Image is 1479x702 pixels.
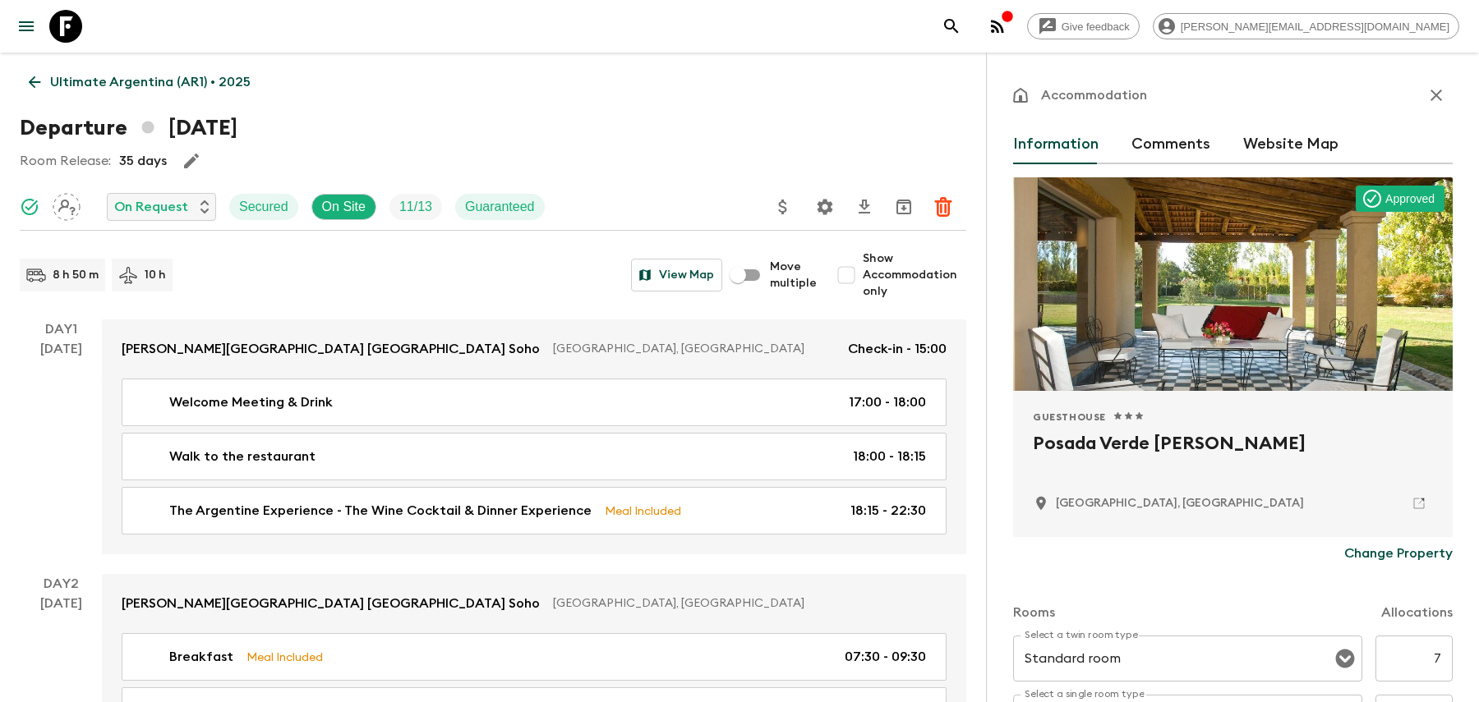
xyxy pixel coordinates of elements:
[849,392,926,412] p: 17:00 - 18:00
[809,190,841,223] button: Settings
[20,66,260,99] a: Ultimate Argentina (AR1) • 2025
[1153,13,1459,39] div: [PERSON_NAME][EMAIL_ADDRESS][DOMAIN_NAME]
[311,194,376,220] div: On Site
[935,10,968,43] button: search adventures
[20,197,39,217] svg: Synced Successfully
[605,502,681,520] p: Meal Included
[20,151,111,171] p: Room Release:
[20,319,102,339] p: Day 1
[239,197,288,217] p: Secured
[169,392,333,412] p: Welcome Meeting & Drink
[20,112,237,145] h1: Departure [DATE]
[1243,125,1338,164] button: Website Map
[1013,177,1453,391] div: Photo of Posada Verde Oliva
[20,574,102,594] p: Day 2
[122,339,540,359] p: [PERSON_NAME][GEOGRAPHIC_DATA] [GEOGRAPHIC_DATA] Soho
[850,501,926,521] p: 18:15 - 22:30
[1013,603,1055,622] p: Rooms
[40,339,82,554] div: [DATE]
[122,594,540,613] p: [PERSON_NAME][GEOGRAPHIC_DATA] [GEOGRAPHIC_DATA] Soho
[169,647,233,667] p: Breakfast
[119,151,167,171] p: 35 days
[770,259,817,291] span: Move multiple
[389,194,442,220] div: Trip Fill
[1131,125,1210,164] button: Comments
[145,267,166,283] p: 10 h
[1033,430,1433,483] h2: Posada Verde [PERSON_NAME]
[553,595,933,612] p: [GEOGRAPHIC_DATA], [GEOGRAPHIC_DATA]
[122,487,947,535] a: The Argentine Experience - The Wine Cocktail & Dinner ExperienceMeal Included18:15 - 22:30
[10,10,43,43] button: menu
[1013,125,1099,164] button: Information
[1385,190,1435,207] p: Approved
[863,250,966,300] span: Show Accommodation only
[553,341,835,357] p: [GEOGRAPHIC_DATA], [GEOGRAPHIC_DATA]
[1344,544,1453,563] p: Change Property
[169,447,316,466] p: Walk to the restaurant
[399,197,432,217] p: 11 / 13
[53,267,99,283] p: 8 h 50 m
[853,447,926,466] p: 18:00 - 18:15
[122,633,947,681] a: BreakfastMeal Included07:30 - 09:30
[246,648,323,666] p: Meal Included
[102,319,966,379] a: [PERSON_NAME][GEOGRAPHIC_DATA] [GEOGRAPHIC_DATA] Soho[GEOGRAPHIC_DATA], [GEOGRAPHIC_DATA]Check-in...
[114,197,188,217] p: On Request
[1033,411,1106,424] span: Guesthouse
[1381,603,1453,622] p: Allocations
[1172,21,1458,33] span: [PERSON_NAME][EMAIL_ADDRESS][DOMAIN_NAME]
[169,501,592,521] p: The Argentine Experience - The Wine Cocktail & Dinner Experience
[1027,13,1140,39] a: Give feedback
[122,379,947,426] a: Welcome Meeting & Drink17:00 - 18:00
[122,433,947,480] a: Walk to the restaurant18:00 - 18:15
[848,190,881,223] button: Download CSV
[102,574,966,633] a: [PERSON_NAME][GEOGRAPHIC_DATA] [GEOGRAPHIC_DATA] Soho[GEOGRAPHIC_DATA], [GEOGRAPHIC_DATA]
[631,259,722,291] button: View Map
[1025,628,1138,642] label: Select a twin room type
[1025,687,1145,701] label: Select a single room type
[887,190,920,223] button: Archive (Completed, Cancelled or Unsynced Departures only)
[1334,647,1357,670] button: Open
[50,72,251,92] p: Ultimate Argentina (AR1) • 2025
[927,190,960,223] button: Delete
[1053,21,1139,33] span: Give feedback
[322,197,366,217] p: On Site
[767,190,799,223] button: Update Price, Early Bird Discount and Costs
[53,198,81,211] span: Assign pack leader
[1344,537,1453,570] button: Change Property
[465,197,535,217] p: Guaranteed
[1041,85,1147,105] p: Accommodation
[1056,495,1304,512] p: Maipu, Argentina
[845,647,926,667] p: 07:30 - 09:30
[229,194,298,220] div: Secured
[848,339,947,359] p: Check-in - 15:00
